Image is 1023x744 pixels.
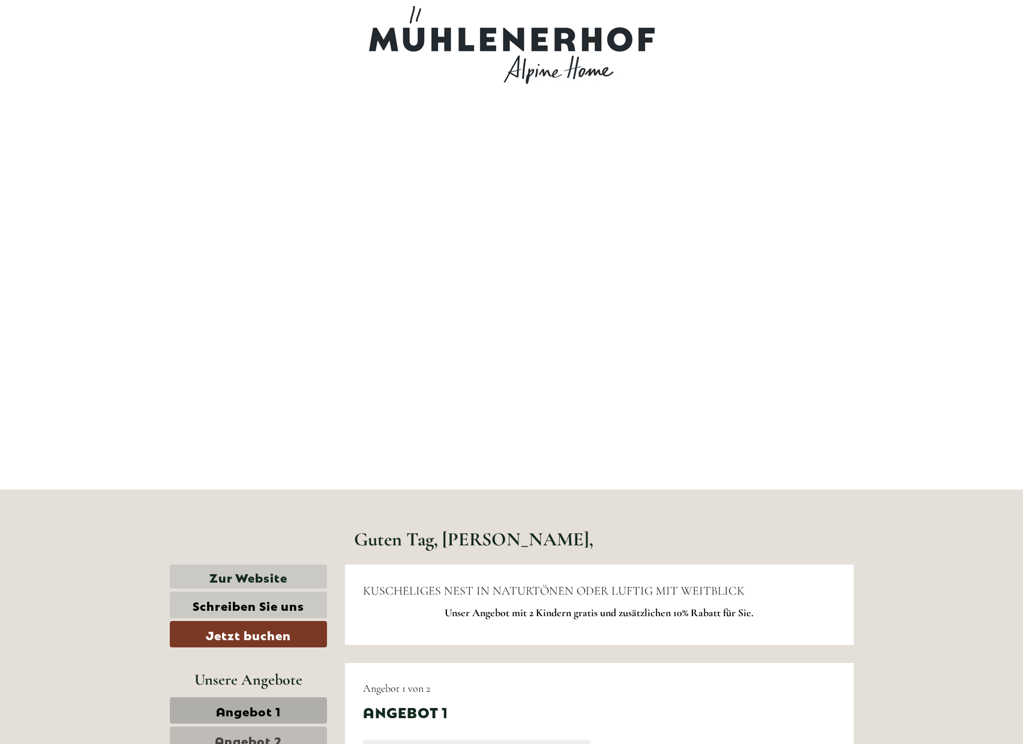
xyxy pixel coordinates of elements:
span: Unser Angebot mit 2 Kindern gratis und zusätzlichen 10% Rabatt für Sie. [445,606,754,619]
div: Angebot 1 [363,701,448,722]
a: Zur Website [170,565,328,589]
span: Angebot 1 [216,702,281,719]
span: KUSCHELIGES NEST IN NATURTÖNEN ODER LUFTIG MIT WEITBLICK [363,584,745,598]
h1: Guten Tag, [PERSON_NAME], [354,529,593,550]
a: Schreiben Sie uns [170,592,328,618]
span: Angebot 1 von 2 [363,682,430,695]
a: Jetzt buchen [170,621,328,647]
div: Unsere Angebote [170,668,328,691]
